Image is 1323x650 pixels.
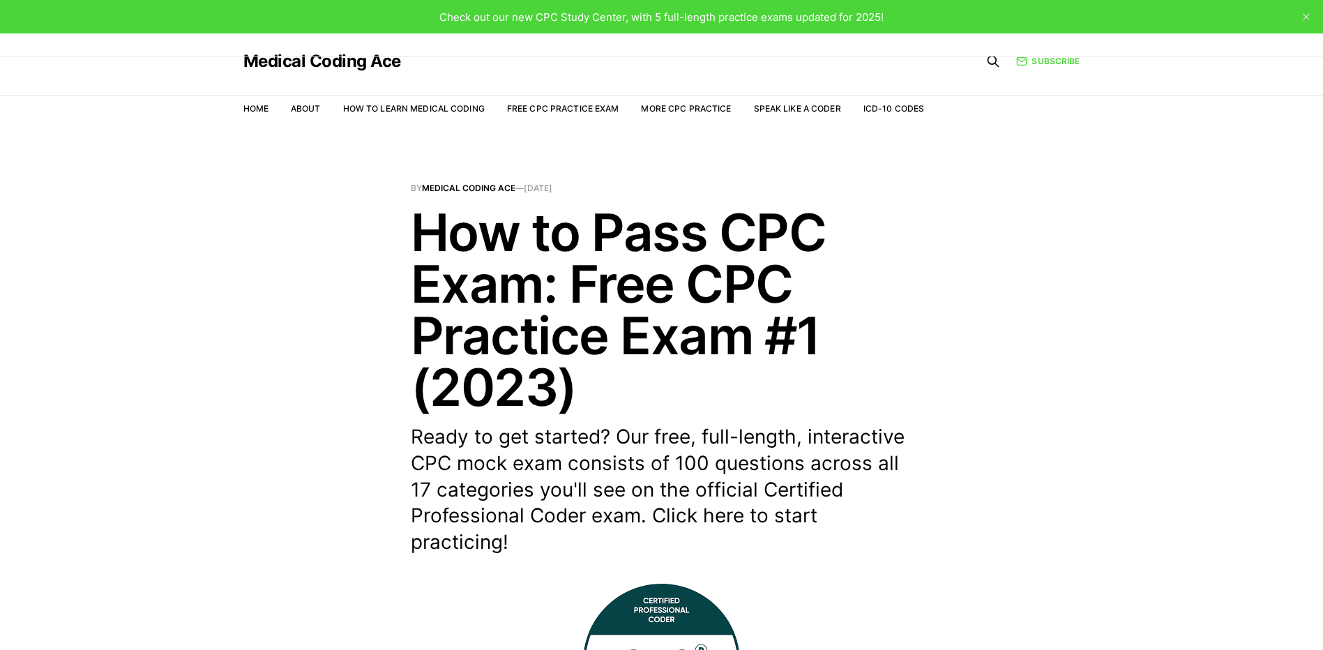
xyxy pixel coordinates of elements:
[343,103,485,114] a: How to Learn Medical Coding
[507,103,619,114] a: Free CPC Practice Exam
[411,206,913,413] h1: How to Pass CPC Exam: Free CPC Practice Exam #1 (2023)
[524,183,552,193] time: [DATE]
[1016,54,1080,68] a: Subscribe
[1295,6,1317,28] button: close
[641,103,731,114] a: More CPC Practice
[439,10,884,24] span: Check out our new CPC Study Center, with 5 full-length practice exams updated for 2025!
[863,103,924,114] a: ICD-10 Codes
[411,424,913,556] p: Ready to get started? Our free, full-length, interactive CPC mock exam consists of 100 questions ...
[411,184,913,192] span: By —
[974,582,1323,650] iframe: portal-trigger
[754,103,841,114] a: Speak Like a Coder
[243,103,269,114] a: Home
[291,103,321,114] a: About
[243,53,401,70] a: Medical Coding Ace
[422,183,515,193] a: Medical Coding Ace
